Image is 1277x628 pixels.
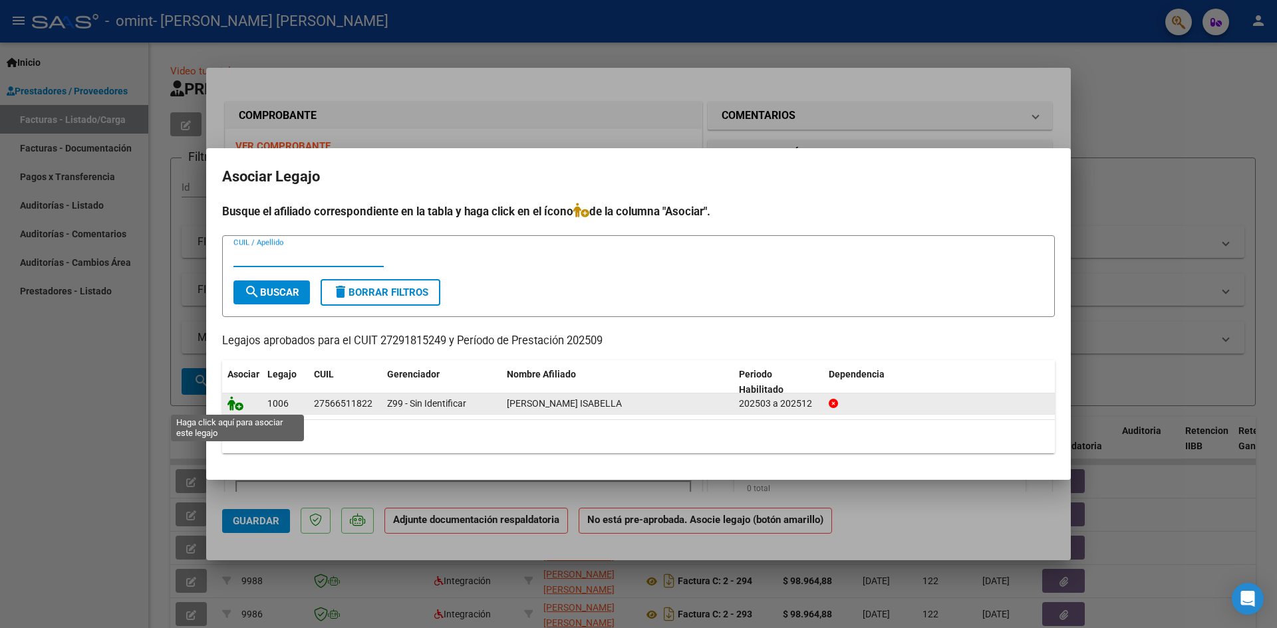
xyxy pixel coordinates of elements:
span: Dependencia [829,369,885,379]
datatable-header-cell: CUIL [309,360,382,404]
button: Borrar Filtros [321,279,440,306]
div: 202503 a 202512 [739,396,818,411]
datatable-header-cell: Gerenciador [382,360,501,404]
span: Legajo [267,369,297,379]
datatable-header-cell: Nombre Afiliado [501,360,734,404]
datatable-header-cell: Periodo Habilitado [734,360,823,404]
span: CUIL [314,369,334,379]
h4: Busque el afiliado correspondiente en la tabla y haga click en el ícono de la columna "Asociar". [222,203,1055,220]
span: Nombre Afiliado [507,369,576,379]
datatable-header-cell: Dependencia [823,360,1056,404]
p: Legajos aprobados para el CUIT 27291815249 y Período de Prestación 202509 [222,333,1055,350]
h2: Asociar Legajo [222,164,1055,189]
span: SAROME ALMA ISABELLA [507,398,622,409]
span: Periodo Habilitado [739,369,783,395]
span: Buscar [244,286,299,298]
mat-icon: search [244,284,260,300]
button: Buscar [233,280,310,304]
div: Open Intercom Messenger [1232,583,1264,615]
span: Gerenciador [387,369,440,379]
span: Asociar [227,369,259,379]
span: Z99 - Sin Identificar [387,398,466,409]
datatable-header-cell: Asociar [222,360,262,404]
span: 1006 [267,398,289,409]
datatable-header-cell: Legajo [262,360,309,404]
mat-icon: delete [333,284,349,300]
span: Borrar Filtros [333,286,428,298]
div: 1 registros [222,420,1055,453]
div: 27566511822 [314,396,372,411]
